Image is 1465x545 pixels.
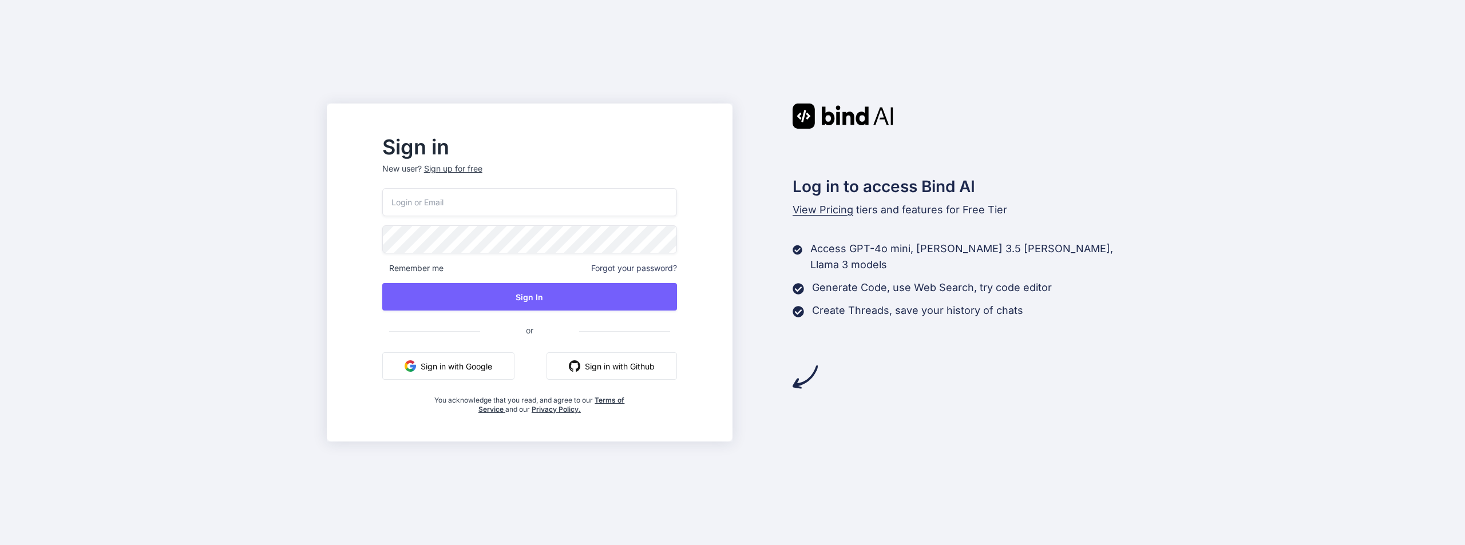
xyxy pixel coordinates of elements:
span: or [480,316,579,344]
p: Generate Code, use Web Search, try code editor [812,280,1052,296]
div: Sign up for free [424,163,482,174]
h2: Sign in [382,138,677,156]
a: Privacy Policy. [532,405,581,413]
button: Sign In [382,283,677,311]
button: Sign in with Github [547,352,677,380]
button: Sign in with Google [382,352,514,380]
p: New user? [382,163,677,188]
img: arrow [793,364,818,389]
img: google [405,360,416,372]
img: github [569,360,580,372]
img: Bind AI logo [793,104,893,129]
p: Access GPT-4o mini, [PERSON_NAME] 3.5 [PERSON_NAME], Llama 3 models [810,241,1138,273]
h2: Log in to access Bind AI [793,174,1138,198]
input: Login or Email [382,188,677,216]
a: Terms of Service [478,396,625,413]
span: View Pricing [793,204,853,216]
p: Create Threads, save your history of chats [812,303,1023,319]
div: You acknowledge that you read, and agree to our and our [431,389,628,414]
span: Forgot your password? [591,262,677,274]
p: tiers and features for Free Tier [793,202,1138,218]
span: Remember me [382,262,444,274]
